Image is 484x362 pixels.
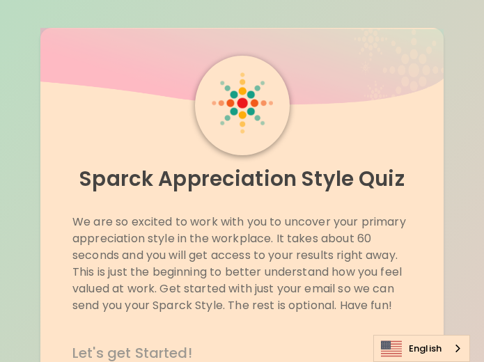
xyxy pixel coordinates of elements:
[40,28,444,111] img: wave
[72,214,412,314] p: We are so excited to work with you to uncover your primary appreciation style in the workplace. I...
[373,335,470,362] aside: Language selected: English
[57,166,427,191] p: Sparck Appreciation Style Quiz
[374,336,469,361] a: English
[373,335,470,362] div: Language
[212,72,273,134] img: Sparck Logo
